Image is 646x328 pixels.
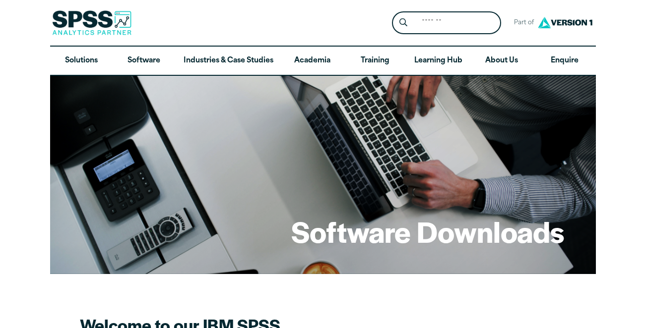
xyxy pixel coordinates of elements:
[533,47,596,75] a: Enquire
[392,11,501,35] form: Site Header Search Form
[50,47,596,75] nav: Desktop version of site main menu
[394,14,413,32] button: Search magnifying glass icon
[509,16,535,30] span: Part of
[50,47,113,75] a: Solutions
[344,47,406,75] a: Training
[281,47,344,75] a: Academia
[399,18,407,27] svg: Search magnifying glass icon
[470,47,533,75] a: About Us
[291,212,564,251] h1: Software Downloads
[52,10,131,35] img: SPSS Analytics Partner
[113,47,175,75] a: Software
[176,47,281,75] a: Industries & Case Studies
[406,47,470,75] a: Learning Hub
[535,13,595,32] img: Version1 Logo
